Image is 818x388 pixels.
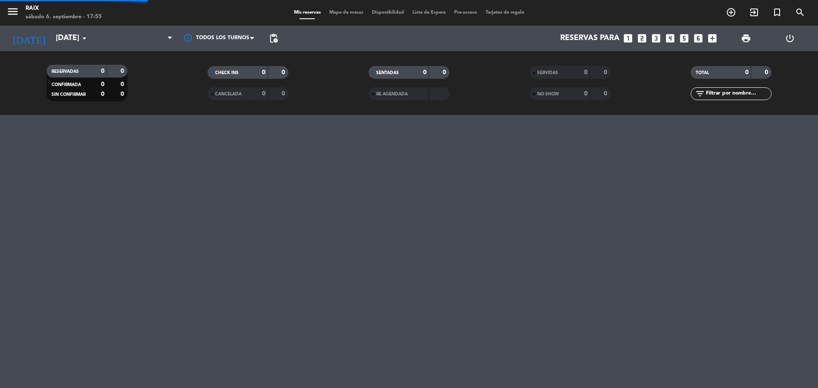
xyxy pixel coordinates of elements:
[79,33,89,43] i: arrow_drop_down
[376,92,408,96] span: RE AGENDADA
[215,71,239,75] span: CHECK INS
[622,33,634,44] i: looks_one
[215,92,242,96] span: CANCELADA
[745,69,749,75] strong: 0
[52,92,86,97] span: SIN CONFIRMAR
[705,89,771,98] input: Filtrar por nombre...
[785,33,795,43] i: power_settings_new
[707,33,718,44] i: add_box
[749,7,759,17] i: exit_to_app
[768,26,812,51] div: LOG OUT
[679,33,690,44] i: looks_5
[121,91,126,97] strong: 0
[423,69,426,75] strong: 0
[443,69,448,75] strong: 0
[537,71,558,75] span: SERVIDAS
[584,91,588,97] strong: 0
[651,33,662,44] i: looks_3
[726,7,736,17] i: add_circle_outline
[325,10,368,15] span: Mapa de mesas
[695,89,705,99] i: filter_list
[604,69,609,75] strong: 0
[262,69,265,75] strong: 0
[637,33,648,44] i: looks_two
[376,71,399,75] span: SENTADAS
[481,10,529,15] span: Tarjetas de regalo
[121,68,126,74] strong: 0
[604,91,609,97] strong: 0
[772,7,782,17] i: turned_in_not
[665,33,676,44] i: looks_4
[795,7,805,17] i: search
[121,81,126,87] strong: 0
[696,71,709,75] span: TOTAL
[450,10,481,15] span: Pre-acceso
[6,5,19,18] i: menu
[765,69,770,75] strong: 0
[368,10,408,15] span: Disponibilidad
[268,33,279,43] span: pending_actions
[584,69,588,75] strong: 0
[282,69,287,75] strong: 0
[408,10,450,15] span: Lista de Espera
[262,91,265,97] strong: 0
[282,91,287,97] strong: 0
[52,83,81,87] span: CONFIRMADA
[741,33,751,43] span: print
[52,69,79,74] span: RESERVADAS
[693,33,704,44] i: looks_6
[537,92,559,96] span: NO SHOW
[101,81,104,87] strong: 0
[101,68,104,74] strong: 0
[6,5,19,21] button: menu
[290,10,325,15] span: Mis reservas
[26,13,102,21] div: sábado 6. septiembre - 17:55
[101,91,104,97] strong: 0
[6,29,52,48] i: [DATE]
[26,4,102,13] div: RAIX
[560,34,619,43] span: Reservas para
